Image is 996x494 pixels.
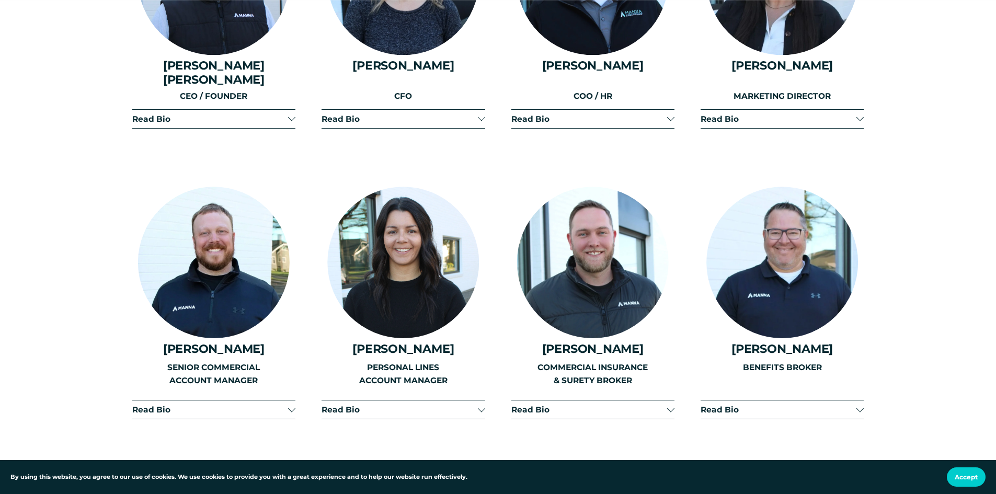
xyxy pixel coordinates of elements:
h4: [PERSON_NAME] [PERSON_NAME] [132,59,295,86]
h4: [PERSON_NAME] [511,59,674,72]
span: Read Bio [511,405,667,415]
button: Read Bio [511,400,674,419]
button: Accept [947,467,986,487]
button: Read Bio [511,110,674,128]
button: Read Bio [701,400,864,419]
h4: [PERSON_NAME] [701,59,864,72]
p: By using this website, you agree to our use of cookies. We use cookies to provide you with a grea... [10,473,467,482]
button: Read Bio [132,110,295,128]
span: Read Bio [132,405,288,415]
p: CEO / FOUNDER [132,90,295,103]
span: Read Bio [132,114,288,124]
span: Read Bio [701,405,856,415]
span: Read Bio [322,405,477,415]
button: Read Bio [701,110,864,128]
p: COMMERCIAL INSURANCE & SURETY BROKER [511,361,674,387]
span: Accept [955,473,978,481]
h4: [PERSON_NAME] [511,342,674,355]
p: PERSONAL LINES ACCOUNT MANAGER [322,361,485,387]
span: Read Bio [701,114,856,124]
p: BENEFITS BROKER [701,361,864,374]
h4: [PERSON_NAME] [701,342,864,355]
h4: [PERSON_NAME] [322,342,485,355]
button: Read Bio [322,400,485,419]
h4: [PERSON_NAME] [322,59,485,72]
button: Read Bio [322,110,485,128]
p: CFO [322,90,485,103]
button: Read Bio [132,400,295,419]
p: COO / HR [511,90,674,103]
span: Read Bio [322,114,477,124]
p: MARKETING DIRECTOR [701,90,864,103]
span: Read Bio [511,114,667,124]
h4: [PERSON_NAME] [132,342,295,355]
p: SENIOR COMMERCIAL ACCOUNT MANAGER [132,361,295,387]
